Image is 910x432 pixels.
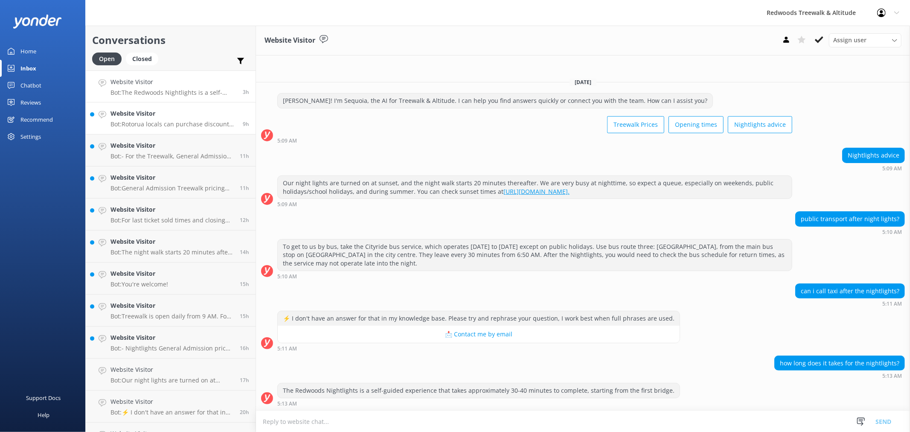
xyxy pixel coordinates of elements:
[277,137,792,143] div: Aug 21 2025 05:09am (UTC +12:00) Pacific/Auckland
[86,391,256,423] a: Website VisitorBot:⚡ I don't have an answer for that in my knowledge base. Please try and rephras...
[110,184,233,192] p: Bot: General Admission Treewalk pricing starts at $42 for adults (16+ years) and $26 for children...
[795,301,905,306] div: Aug 21 2025 05:11am (UTC +12:00) Pacific/Auckland
[842,165,905,171] div: Aug 21 2025 05:09am (UTC +12:00) Pacific/Auckland
[86,166,256,198] a: Website VisitorBot:General Admission Treewalk pricing starts at $42 for adults (16+ years) and $2...
[277,401,297,406] strong: 5:13 AM
[882,230,902,235] strong: 5:10 AM
[92,32,249,48] h2: Conversations
[796,284,904,298] div: can i call taxi after the nightlights?
[243,88,249,96] span: Aug 21 2025 05:13am (UTC +12:00) Pacific/Auckland
[728,116,792,133] button: Nightlights advice
[796,212,904,226] div: public transport after night lights?
[20,128,41,145] div: Settings
[110,77,236,87] h4: Website Visitor
[277,400,680,406] div: Aug 21 2025 05:13am (UTC +12:00) Pacific/Auckland
[775,356,904,371] div: how long does it takes for the nightlights?
[278,93,712,108] div: [PERSON_NAME]! I'm Sequoia, the AI for Treewalk & Altitude. I can help you find answers quickly o...
[20,94,41,111] div: Reviews
[833,35,866,45] span: Assign user
[240,184,249,192] span: Aug 20 2025 09:12pm (UTC +12:00) Pacific/Auckland
[110,89,236,96] p: Bot: The Redwoods Nightlights is a self-guided experience that takes approximately 30-40 minutes ...
[92,54,126,63] a: Open
[126,53,158,65] div: Closed
[278,383,680,398] div: The Redwoods Nightlights is a self-guided experience that takes approximately 30-40 minutes to co...
[278,326,680,343] button: 📩 Contact me by email
[38,406,49,423] div: Help
[86,70,256,102] a: Website VisitorBot:The Redwoods Nightlights is a self-guided experience that takes approximately ...
[110,344,233,352] p: Bot: - Nightlights General Admission prices start at $42 for adults (16+ years) and $26 for child...
[240,409,249,416] span: Aug 20 2025 11:40am (UTC +12:00) Pacific/Auckland
[277,201,792,207] div: Aug 21 2025 05:09am (UTC +12:00) Pacific/Auckland
[20,43,36,60] div: Home
[110,333,233,342] h4: Website Visitor
[86,263,256,295] a: Website VisitorBot:You're welcome!15h
[774,373,905,379] div: Aug 21 2025 05:13am (UTC +12:00) Pacific/Auckland
[110,120,236,128] p: Bot: Rotorua locals can purchase discounted tickets for themselves, but not for others. A General...
[882,301,902,306] strong: 5:11 AM
[882,166,902,171] strong: 5:09 AM
[20,60,36,77] div: Inbox
[110,205,233,214] h4: Website Visitor
[882,374,902,379] strong: 5:13 AM
[277,274,297,279] strong: 5:10 AM
[110,312,233,320] p: Bot: Treewalk is open daily from 9 AM. For last ticket sold times, please check our website FAQs ...
[110,237,233,246] h4: Website Visitor
[110,397,233,406] h4: Website Visitor
[86,359,256,391] a: Website VisitorBot:Our night lights are turned on at sunset and the night walk starts 20 minutes ...
[795,229,905,235] div: Aug 21 2025 05:10am (UTC +12:00) Pacific/Auckland
[126,54,163,63] a: Closed
[20,111,53,128] div: Recommend
[86,231,256,263] a: Website VisitorBot:The night walk starts 20 minutes after sunset. You can check the exact sunset ...
[843,148,904,163] div: Nightlights advice
[240,216,249,224] span: Aug 20 2025 08:28pm (UTC +12:00) Pacific/Auckland
[110,216,233,224] p: Bot: For last ticket sold times and closing hours, please check our website FAQs at [URL][DOMAIN_...
[13,15,62,29] img: yonder-white-logo.png
[20,77,41,94] div: Chatbot
[110,173,233,182] h4: Website Visitor
[26,389,61,406] div: Support Docs
[277,345,680,351] div: Aug 21 2025 05:11am (UTC +12:00) Pacific/Auckland
[110,301,233,310] h4: Website Visitor
[110,377,233,384] p: Bot: Our night lights are turned on at sunset and the night walk starts 20 minutes thereafter. We...
[607,116,664,133] button: Treewalk Prices
[829,33,901,47] div: Assign User
[240,312,249,320] span: Aug 20 2025 04:44pm (UTC +12:00) Pacific/Auckland
[277,273,792,279] div: Aug 21 2025 05:10am (UTC +12:00) Pacific/Auckland
[110,141,233,150] h4: Website Visitor
[669,116,724,133] button: Opening times
[243,120,249,128] span: Aug 20 2025 10:55pm (UTC +12:00) Pacific/Auckland
[278,311,680,326] div: ⚡ I don't have an answer for that in my knowledge base. Please try and rephrase your question, I ...
[503,187,570,196] a: [URL][DOMAIN_NAME].
[110,280,168,288] p: Bot: You're welcome!
[92,53,122,65] div: Open
[86,198,256,231] a: Website VisitorBot:For last ticket sold times and closing hours, please check our website FAQs at...
[110,269,168,278] h4: Website Visitor
[278,176,792,198] div: Our night lights are turned on at sunset, and the night walk starts 20 minutes thereafter. We are...
[110,152,233,160] p: Bot: - For the Treewalk, General Admission tickets are always available online and onsite. - For ...
[240,152,249,160] span: Aug 20 2025 09:26pm (UTC +12:00) Pacific/Auckland
[277,138,297,143] strong: 5:09 AM
[277,346,297,351] strong: 5:11 AM
[240,344,249,352] span: Aug 20 2025 04:00pm (UTC +12:00) Pacific/Auckland
[278,239,792,271] div: To get to us by bus, take the Cityride bus service, which operates [DATE] to [DATE] except on pub...
[86,102,256,134] a: Website VisitorBot:Rotorua locals can purchase discounted tickets for themselves, but not for oth...
[265,35,315,46] h3: Website Visitor
[240,377,249,384] span: Aug 20 2025 03:12pm (UTC +12:00) Pacific/Auckland
[240,280,249,288] span: Aug 20 2025 05:20pm (UTC +12:00) Pacific/Auckland
[110,248,233,256] p: Bot: The night walk starts 20 minutes after sunset. You can check the exact sunset times at [DOMA...
[240,248,249,256] span: Aug 20 2025 06:22pm (UTC +12:00) Pacific/Auckland
[110,109,236,118] h4: Website Visitor
[86,295,256,327] a: Website VisitorBot:Treewalk is open daily from 9 AM. For last ticket sold times, please check our...
[86,327,256,359] a: Website VisitorBot:- Nightlights General Admission prices start at $42 for adults (16+ years) and...
[570,79,596,86] span: [DATE]
[86,134,256,166] a: Website VisitorBot:- For the Treewalk, General Admission tickets are always available online and ...
[110,409,233,416] p: Bot: ⚡ I don't have an answer for that in my knowledge base. Please try and rephrase your questio...
[277,202,297,207] strong: 5:09 AM
[110,365,233,374] h4: Website Visitor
